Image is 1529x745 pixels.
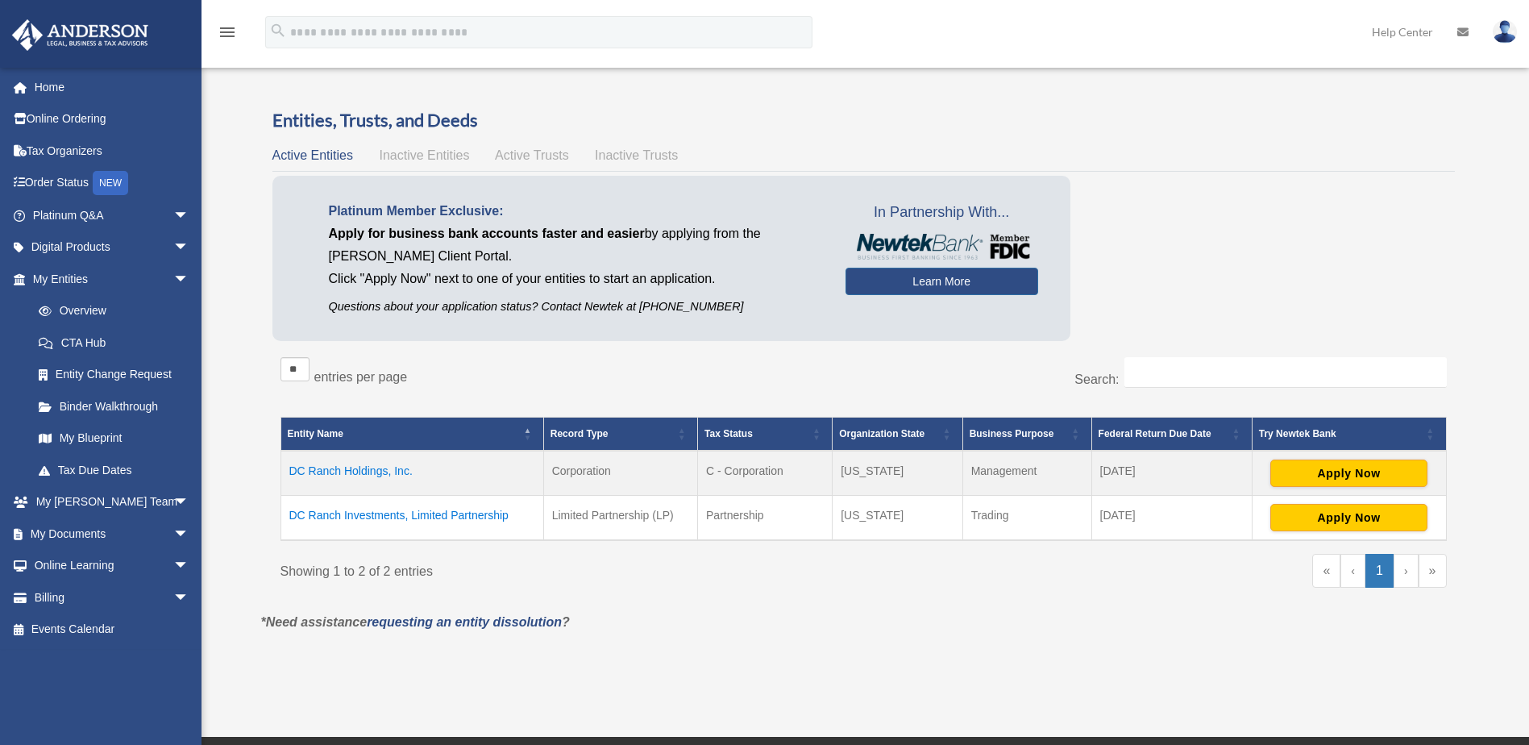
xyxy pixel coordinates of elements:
[288,428,343,439] span: Entity Name
[854,234,1030,260] img: NewtekBankLogoSM.png
[173,550,206,583] span: arrow_drop_down
[839,428,924,439] span: Organization State
[329,227,645,240] span: Apply for business bank accounts faster and easier
[1074,372,1119,386] label: Search:
[1340,554,1365,588] a: Previous
[1419,554,1447,588] a: Last
[280,417,543,451] th: Entity Name: Activate to invert sorting
[280,554,852,583] div: Showing 1 to 2 of 2 entries
[173,581,206,614] span: arrow_drop_down
[272,148,353,162] span: Active Entities
[11,581,214,614] a: Billingarrow_drop_down
[23,359,206,391] a: Entity Change Request
[846,268,1038,295] a: Learn More
[833,495,962,540] td: [US_STATE]
[11,486,214,518] a: My [PERSON_NAME] Teamarrow_drop_down
[314,370,408,384] label: entries per page
[1270,460,1427,487] button: Apply Now
[218,23,237,42] i: menu
[1493,20,1517,44] img: User Pic
[280,451,543,496] td: DC Ranch Holdings, Inc.
[11,550,214,582] a: Online Learningarrow_drop_down
[173,486,206,519] span: arrow_drop_down
[379,148,469,162] span: Inactive Entities
[1099,428,1211,439] span: Federal Return Due Date
[11,614,214,646] a: Events Calendar
[280,495,543,540] td: DC Ranch Investments, Limited Partnership
[495,148,569,162] span: Active Trusts
[11,518,214,550] a: My Documentsarrow_drop_down
[1091,417,1252,451] th: Federal Return Due Date: Activate to sort
[704,428,753,439] span: Tax Status
[272,108,1455,133] h3: Entities, Trusts, and Deeds
[173,199,206,232] span: arrow_drop_down
[23,390,206,422] a: Binder Walkthrough
[1091,495,1252,540] td: [DATE]
[1365,554,1394,588] a: 1
[7,19,153,51] img: Anderson Advisors Platinum Portal
[11,167,214,200] a: Order StatusNEW
[11,135,214,167] a: Tax Organizers
[833,451,962,496] td: [US_STATE]
[173,231,206,264] span: arrow_drop_down
[23,454,206,486] a: Tax Due Dates
[962,451,1091,496] td: Management
[1091,451,1252,496] td: [DATE]
[218,28,237,42] a: menu
[698,417,833,451] th: Tax Status: Activate to sort
[173,518,206,551] span: arrow_drop_down
[11,199,214,231] a: Platinum Q&Aarrow_drop_down
[329,200,821,223] p: Platinum Member Exclusive:
[543,495,697,540] td: Limited Partnership (LP)
[962,495,1091,540] td: Trading
[93,171,128,195] div: NEW
[23,422,206,455] a: My Blueprint
[846,200,1038,226] span: In Partnership With...
[173,263,206,296] span: arrow_drop_down
[23,295,197,327] a: Overview
[1252,417,1446,451] th: Try Newtek Bank : Activate to sort
[543,417,697,451] th: Record Type: Activate to sort
[11,103,214,135] a: Online Ordering
[329,297,821,317] p: Questions about your application status? Contact Newtek at [PHONE_NUMBER]
[11,71,214,103] a: Home
[269,22,287,40] i: search
[1394,554,1419,588] a: Next
[329,223,821,268] p: by applying from the [PERSON_NAME] Client Portal.
[367,615,562,629] a: requesting an entity dissolution
[698,451,833,496] td: C - Corporation
[543,451,697,496] td: Corporation
[962,417,1091,451] th: Business Purpose: Activate to sort
[833,417,962,451] th: Organization State: Activate to sort
[1270,504,1427,531] button: Apply Now
[11,263,206,295] a: My Entitiesarrow_drop_down
[698,495,833,540] td: Partnership
[23,327,206,359] a: CTA Hub
[11,231,214,264] a: Digital Productsarrow_drop_down
[1259,424,1422,443] div: Try Newtek Bank
[1312,554,1340,588] a: First
[551,428,609,439] span: Record Type
[595,148,678,162] span: Inactive Trusts
[970,428,1054,439] span: Business Purpose
[329,268,821,290] p: Click "Apply Now" next to one of your entities to start an application.
[261,615,570,629] em: *Need assistance ?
